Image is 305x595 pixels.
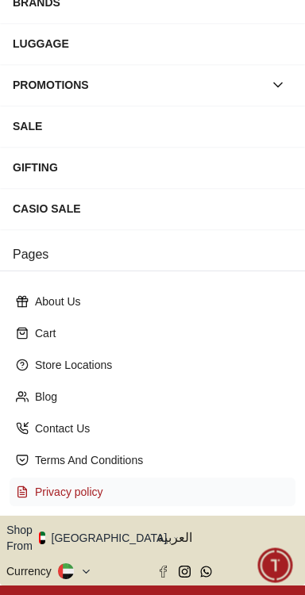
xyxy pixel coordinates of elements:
[35,357,283,373] p: Store Locations
[13,112,292,140] div: SALE
[35,452,283,468] p: Terms And Conditions
[13,29,292,58] div: LUGGAGE
[157,522,299,554] button: العربية
[179,566,191,578] a: Instagram
[157,566,169,578] a: Facebook
[13,194,292,223] div: CASIO SALE
[39,532,45,544] img: United Arab Emirates
[6,563,58,579] div: Currency
[13,71,264,99] div: PROMOTIONS
[35,420,283,436] p: Contact Us
[258,548,293,583] div: Chat Widget
[35,484,283,500] p: Privacy policy
[200,566,212,578] a: Whatsapp
[13,153,292,182] div: GIFTING
[6,522,179,554] button: Shop From[GEOGRAPHIC_DATA]
[35,325,283,341] p: Cart
[35,294,283,309] p: About Us
[157,528,299,547] span: العربية
[35,389,283,405] p: Blog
